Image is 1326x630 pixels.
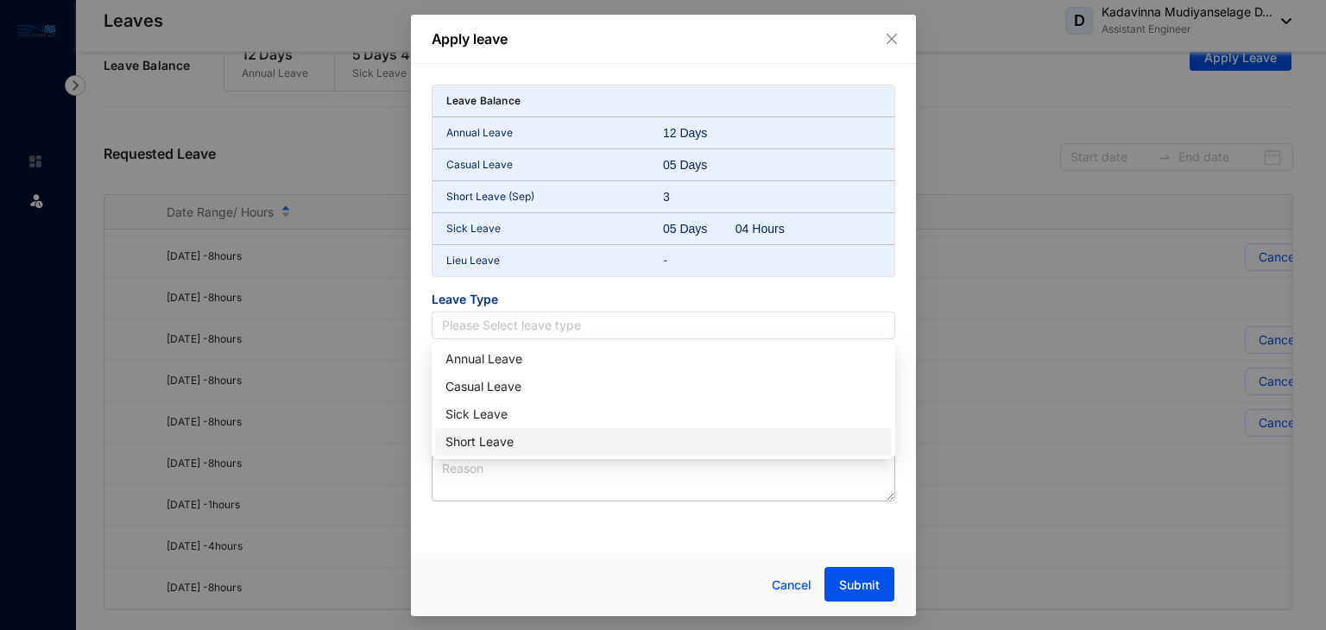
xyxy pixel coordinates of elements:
[446,188,664,205] p: Short Leave (Sep)
[446,124,664,142] p: Annual Leave
[432,28,895,49] p: Apply leave
[663,124,736,142] div: 12 Days
[736,220,808,237] div: 04 Hours
[435,345,892,373] div: Annual Leave
[445,432,881,451] div: Short Leave
[445,405,881,424] div: Sick Leave
[432,291,895,312] span: Leave Type
[663,220,736,237] div: 05 Days
[663,188,736,205] div: 3
[663,252,881,269] p: -
[435,400,892,428] div: Sick Leave
[885,32,899,46] span: close
[446,156,664,173] p: Casual Leave
[759,568,824,602] button: Cancel
[446,220,664,237] p: Sick Leave
[432,455,895,501] textarea: Reason
[772,576,811,595] span: Cancel
[824,567,894,602] button: Submit
[446,92,521,110] p: Leave Balance
[839,576,880,594] span: Submit
[882,29,901,48] button: Close
[435,428,892,456] div: Short Leave
[446,252,664,269] p: Lieu Leave
[435,373,892,400] div: Casual Leave
[445,350,881,369] div: Annual Leave
[445,377,881,396] div: Casual Leave
[663,156,736,173] div: 05 Days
